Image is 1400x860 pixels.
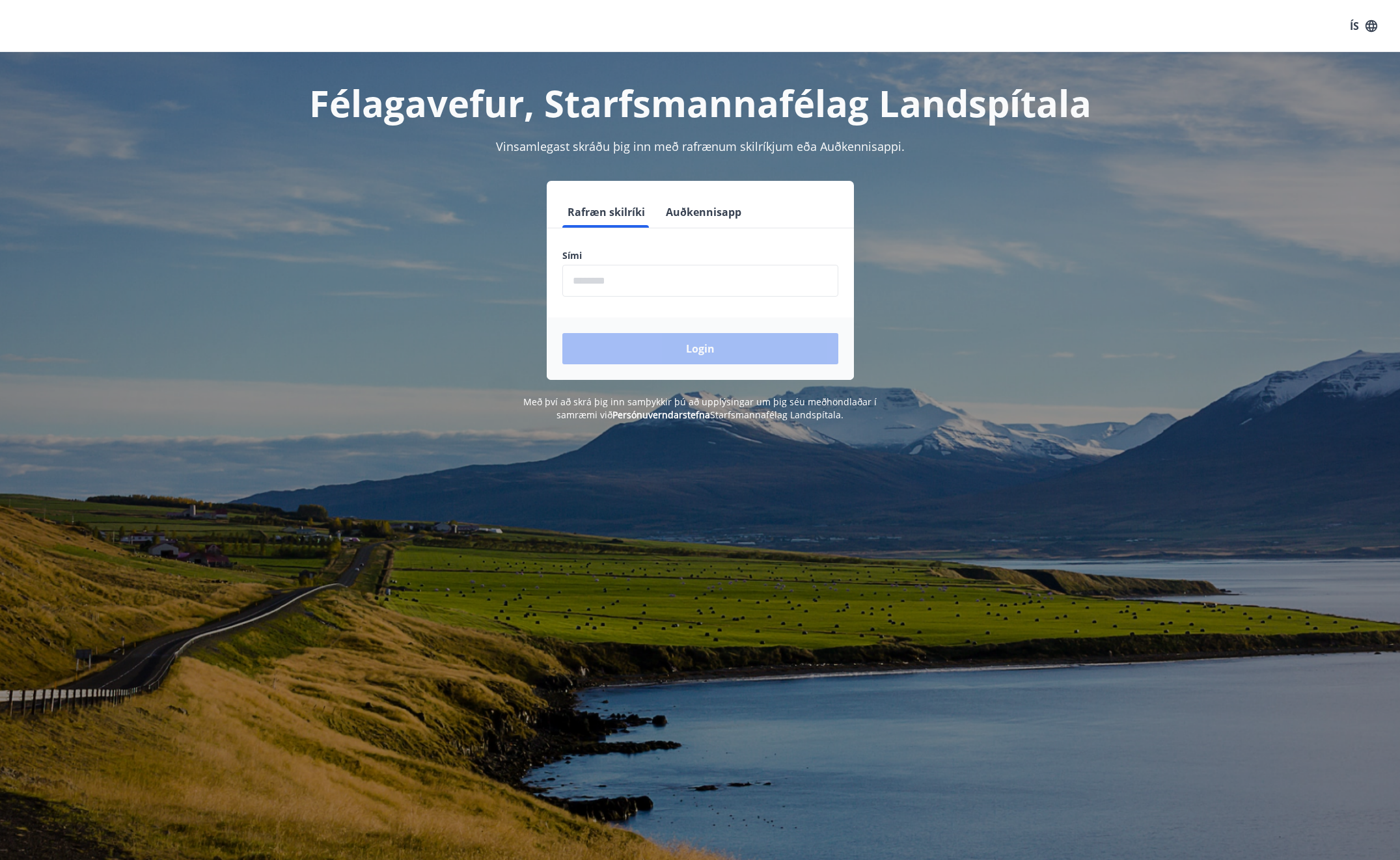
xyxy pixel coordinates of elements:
[612,409,710,421] a: Persónuverndarstefna
[523,396,877,421] span: Með því að skrá þig inn samþykkir þú að upplýsingar um þig séu meðhöndlaðar í samræmi við Starfsm...
[496,139,905,154] span: Vinsamlegast skráðu þig inn með rafrænum skilríkjum eða Auðkennisappi.
[1343,14,1384,38] button: ÍS
[562,196,650,228] button: Rafræn skilríki
[562,249,838,262] label: Sími
[661,196,747,228] button: Auðkennisapp
[247,78,1153,128] h1: Félagavefur, Starfsmannafélag Landspítala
